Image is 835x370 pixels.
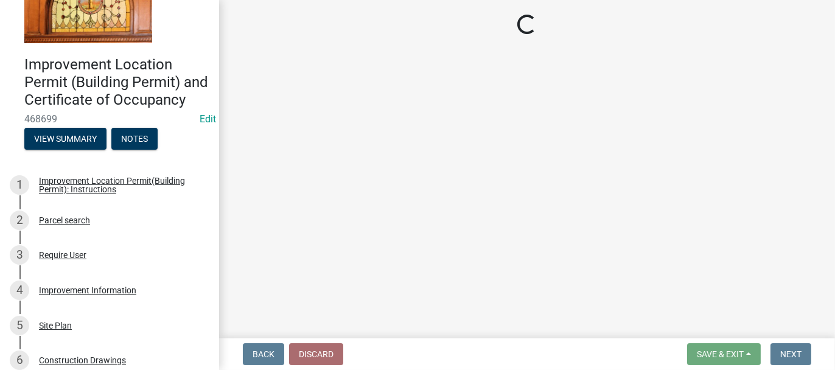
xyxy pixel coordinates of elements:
[24,56,209,108] h4: Improvement Location Permit (Building Permit) and Certificate of Occupancy
[10,351,29,370] div: 6
[289,343,343,365] button: Discard
[39,176,200,194] div: Improvement Location Permit(Building Permit): Instructions
[39,356,126,365] div: Construction Drawings
[10,316,29,335] div: 5
[697,349,744,359] span: Save & Exit
[24,128,107,150] button: View Summary
[10,211,29,230] div: 2
[39,286,136,295] div: Improvement Information
[243,343,284,365] button: Back
[200,113,216,125] a: Edit
[200,113,216,125] wm-modal-confirm: Edit Application Number
[10,175,29,195] div: 1
[780,349,802,359] span: Next
[111,135,158,145] wm-modal-confirm: Notes
[10,245,29,265] div: 3
[10,281,29,300] div: 4
[770,343,811,365] button: Next
[687,343,761,365] button: Save & Exit
[111,128,158,150] button: Notes
[39,251,86,259] div: Require User
[39,216,90,225] div: Parcel search
[24,135,107,145] wm-modal-confirm: Summary
[24,113,195,125] span: 468699
[253,349,274,359] span: Back
[39,321,72,330] div: Site Plan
